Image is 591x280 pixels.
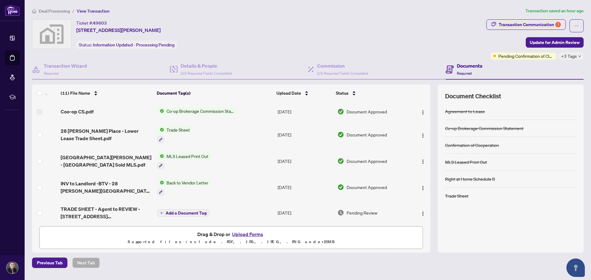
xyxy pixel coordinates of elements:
img: Status Icon [157,153,164,160]
span: Trade Sheet [164,126,192,133]
span: Document Approved [347,184,387,191]
img: Document Status [337,108,344,115]
th: (11) File Name [58,85,154,102]
div: Right at Home Schedule B [445,175,495,182]
span: Document Approved [347,108,387,115]
div: Ticket #: [76,19,107,26]
span: Add a Document Tag [166,211,207,215]
td: [DATE] [275,102,335,121]
button: Logo [418,156,428,166]
li: / [72,7,74,14]
div: Trade Sheet [445,192,468,199]
td: [DATE] [275,174,335,201]
span: Co-op Brokerage Commission Statement [164,108,237,114]
span: Pending Review [347,209,377,216]
span: plus [160,211,163,215]
span: Information Updated - Processing Pending [93,42,175,48]
span: [GEOGRAPHIC_DATA][PERSON_NAME] - [GEOGRAPHIC_DATA] Sold MLS.pdf [61,154,152,168]
article: Transaction saved an hour ago [525,7,584,14]
span: Previous Tab [37,258,62,268]
span: Document Checklist [445,92,501,101]
button: Previous Tab [32,258,67,268]
th: Document Tag(s) [154,85,274,102]
img: Logo [420,133,425,138]
div: 1 [555,22,561,27]
img: Document Status [337,184,344,191]
div: Transaction Communication [499,20,561,30]
td: [DATE] [275,121,335,148]
span: Drag & Drop or [197,230,265,238]
span: 2/2 Required Fields Completed [181,71,232,76]
button: Status IconMLS Leased Print Out [157,153,211,169]
button: Logo [418,208,428,218]
div: Status: [76,41,177,49]
div: Confirmation of Cooperation [445,142,499,148]
span: TRADE SHEET - Agent to REVIEW - [STREET_ADDRESS][PERSON_NAME]pdf [61,205,152,220]
span: ellipsis [574,24,579,28]
span: home [32,9,36,13]
img: Status Icon [157,126,164,133]
h4: Documents [457,62,482,69]
span: Status [336,90,348,97]
button: Upload Forms [230,230,265,238]
button: Open asap [566,258,585,277]
span: 28 [PERSON_NAME] Place - Lower Lease Trade Sheet.pdf [61,127,152,142]
img: Logo [420,110,425,115]
td: [DATE] [275,200,335,225]
p: Supported files include .PDF, .JPG, .JPEG, .PNG under 25 MB [43,238,419,246]
div: Co-op Brokerage Commission Statement [445,125,524,132]
span: Document Approved [347,158,387,164]
img: Profile Icon [6,262,18,274]
img: logo [5,5,20,16]
span: down [578,55,581,58]
span: Pending Confirmation of Closing [498,53,554,59]
span: Document Approved [347,131,387,138]
span: View Transaction [77,8,110,14]
th: Upload Date [274,85,333,102]
img: Logo [420,211,425,216]
th: Status [333,85,408,102]
button: Status IconTrade Sheet [157,126,192,143]
button: Logo [418,107,428,116]
span: Upload Date [276,90,301,97]
img: Document Status [337,131,344,138]
button: Status IconBack to Vendor Letter [157,179,211,196]
span: Required [44,71,58,76]
span: 2/2 Required Fields Completed [317,71,368,76]
img: Logo [420,186,425,191]
button: Status IconCo-op Brokerage Commission Statement [157,108,237,114]
button: Logo [418,130,428,140]
span: Back to Vendor Letter [164,179,211,186]
span: Coo-op CS.pdf [61,108,94,115]
h4: Details & People [181,62,232,69]
span: 49603 [93,20,107,26]
span: [STREET_ADDRESS][PERSON_NAME] [76,26,161,34]
button: Logo [418,182,428,192]
span: Drag & Drop orUpload FormsSupported files include .PDF, .JPG, .JPEG, .PNG under25MB [40,227,423,249]
span: Deal Processing [39,8,70,14]
button: Update for Admin Review [526,37,584,48]
button: Next Tab [72,258,100,268]
button: Add a Document Tag [157,209,209,217]
div: MLS Leased Print Out [445,159,487,165]
button: Add a Document Tag [157,209,209,217]
span: +3 Tags [561,53,577,60]
span: Update for Admin Review [530,37,580,47]
img: Status Icon [157,108,164,114]
img: Logo [420,159,425,164]
img: svg%3e [32,20,71,49]
div: Agreement to Lease [445,108,485,115]
span: INV to Landlord -BTV - 28 [PERSON_NAME][GEOGRAPHIC_DATA] Lower.pdf [61,180,152,195]
h4: Transaction Wizard [44,62,87,69]
span: Required [457,71,472,76]
h4: Commission [317,62,368,69]
img: Document Status [337,158,344,164]
td: [DATE] [275,148,335,174]
span: (11) File Name [61,90,90,97]
button: Transaction Communication1 [486,19,566,30]
span: MLS Leased Print Out [164,153,211,160]
img: Document Status [337,209,344,216]
img: Status Icon [157,179,164,186]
